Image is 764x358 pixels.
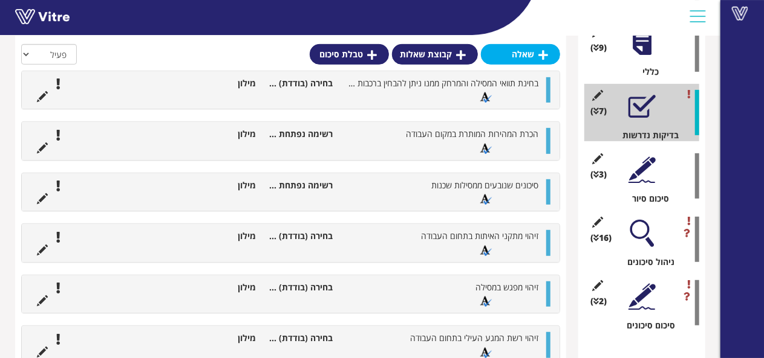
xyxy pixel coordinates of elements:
a: שאלה [481,44,560,65]
span: (9 ) [590,42,607,54]
span: (2 ) [590,295,607,307]
span: הכרת המהירות המותרת במקום העבודה [406,128,538,139]
span: (16 ) [590,232,612,244]
span: בחינת תוואי המסילה והמרחק ממנו ניתן להבחין ברכבות מתקרבות [324,77,538,89]
li: מילון [185,179,262,191]
a: טבלת סיכום [310,44,389,65]
span: זיהוי מפגש במסילה [475,281,538,293]
li: מילון [185,77,262,89]
div: ניהול סיכונים [593,256,699,268]
a: קבוצת שאלות [392,44,478,65]
div: סיכום סיכונים [593,319,699,331]
div: בדיקות נדרשות [593,129,699,141]
li: מילון [185,230,262,242]
span: סיכונים שנובעים ממסילות שכנות [431,179,538,191]
div: כללי [593,66,699,78]
li: בחירה (בודדת) מתוך רשימה [262,281,339,293]
span: זיהוי רשת המגע העילי בתחום העבודה [410,332,538,344]
li: רשימה נפתחת (Combo Box) [262,128,339,140]
li: בחירה (בודדת) מתוך רשימה [262,77,339,89]
li: מילון [185,281,262,293]
span: זיהוי מתקני האיתות בתחום העבודה [421,230,538,241]
li: בחירה (בודדת) מתוך רשימה [262,332,339,344]
li: מילון [185,332,262,344]
li: רשימה נפתחת (Combo Box) [262,179,339,191]
span: (3 ) [590,168,607,181]
span: (7 ) [590,105,607,117]
li: בחירה (בודדת) מתוך רשימה [262,230,339,242]
li: מילון [185,128,262,140]
div: סיכום סיור [593,193,699,205]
